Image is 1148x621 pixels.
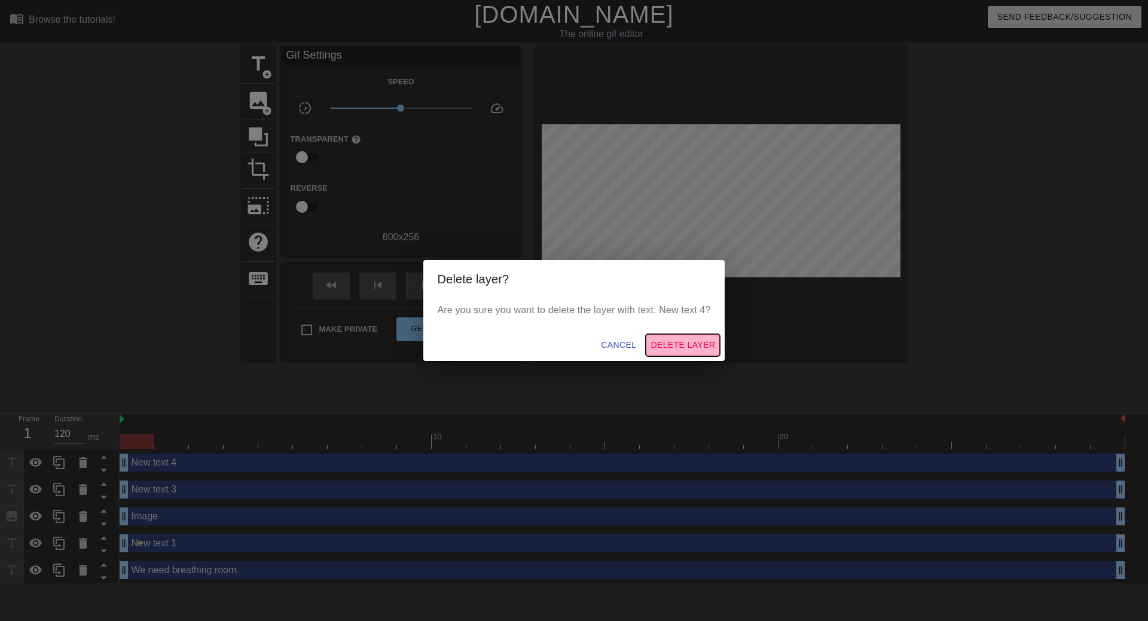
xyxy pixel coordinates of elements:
button: Delete Layer [646,334,720,356]
p: Are you sure you want to delete the layer with text: New text 4? [438,303,711,317]
span: Delete Layer [651,338,715,353]
button: Cancel [596,334,641,356]
h2: Delete layer? [438,270,711,289]
span: Cancel [601,338,636,353]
